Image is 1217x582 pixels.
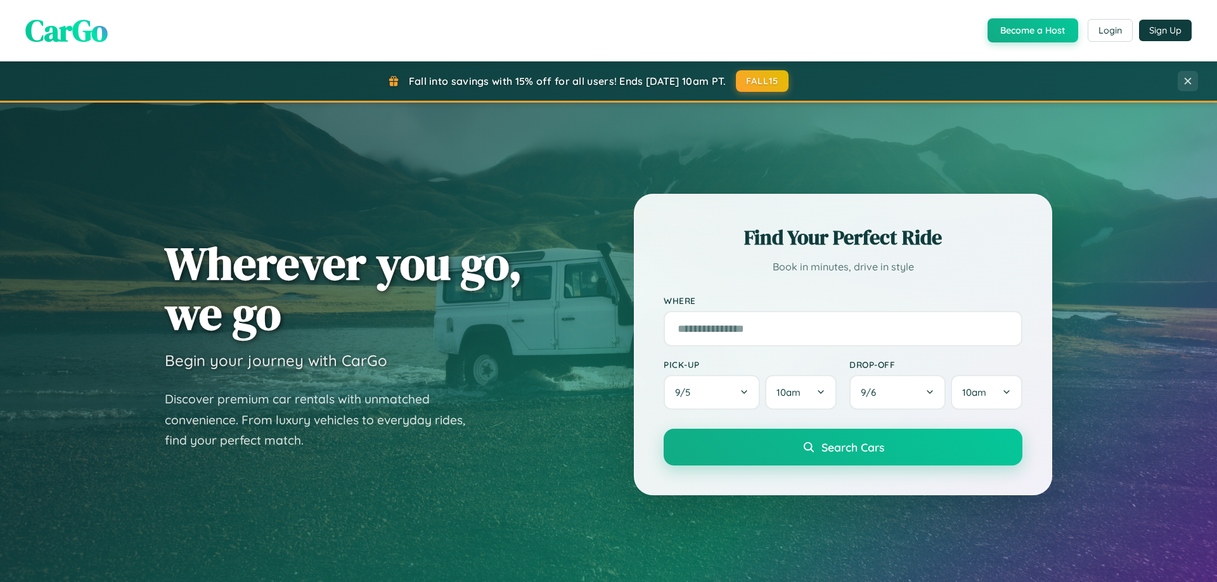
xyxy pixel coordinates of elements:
[988,18,1078,42] button: Become a Host
[962,386,986,398] span: 10am
[776,386,801,398] span: 10am
[765,375,837,410] button: 10am
[664,258,1022,276] p: Book in minutes, drive in style
[849,359,1022,370] label: Drop-off
[664,295,1022,306] label: Where
[821,440,884,454] span: Search Cars
[849,375,946,410] button: 9/6
[1088,19,1133,42] button: Login
[736,70,789,92] button: FALL15
[664,224,1022,251] h2: Find Your Perfect Ride
[165,351,387,370] h3: Begin your journey with CarGo
[165,238,522,338] h1: Wherever you go, we go
[664,359,837,370] label: Pick-up
[664,429,1022,465] button: Search Cars
[25,9,108,51] span: CarGo
[165,389,482,451] p: Discover premium car rentals with unmatched convenience. From luxury vehicles to everyday rides, ...
[664,375,760,410] button: 9/5
[1139,20,1192,41] button: Sign Up
[675,386,697,398] span: 9 / 5
[861,386,882,398] span: 9 / 6
[951,375,1022,410] button: 10am
[409,75,726,87] span: Fall into savings with 15% off for all users! Ends [DATE] 10am PT.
